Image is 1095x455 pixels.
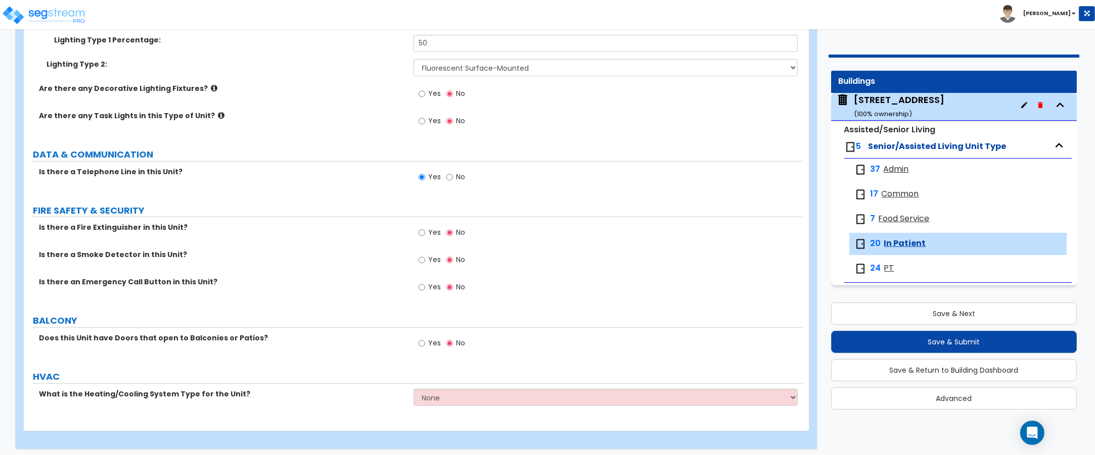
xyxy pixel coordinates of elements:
[33,148,803,161] label: DATA & COMMUNICATION
[54,35,406,45] label: Lighting Type 1 Percentage:
[211,84,217,92] i: click for more info!
[854,238,866,250] img: door.png
[446,116,453,127] input: No
[871,263,881,274] span: 24
[39,111,406,121] label: Are there any Task Lights in this Type of Unit?
[446,227,453,238] input: No
[457,227,466,237] span: No
[869,140,1007,152] span: Senior/Assisted Living Unit Type
[419,282,425,293] input: Yes
[457,172,466,182] span: No
[39,333,406,343] label: Does this Unit have Doors that open to Balconies or Patios?
[854,164,866,176] img: door.png
[879,213,930,225] span: Food Service
[871,238,881,249] span: 20
[2,5,87,25] img: logo_pro_r.png
[429,116,441,126] span: Yes
[33,370,803,383] label: HVAC
[429,255,441,265] span: Yes
[39,389,406,399] label: What is the Heating/Cooling System Type for the Unit?
[457,282,466,292] span: No
[457,338,466,348] span: No
[856,140,861,152] span: 5
[457,88,466,98] span: No
[1020,421,1044,445] div: Open Intercom Messenger
[871,213,876,225] span: 7
[836,93,945,119] span: 204 Energy Pkwy
[457,116,466,126] span: No
[429,338,441,348] span: Yes
[39,222,406,232] label: Is there a Fire Extinguisher in this Unit?
[446,255,453,266] input: No
[854,213,866,225] img: door.png
[839,76,1070,87] div: Buildings
[39,167,406,177] label: Is there a Telephone Line in this Unit?
[39,249,406,260] label: Is there a Smoke Detector in this Unit?
[854,263,866,275] img: door.png
[999,5,1017,23] img: avatar.png
[854,188,866,200] img: door.png
[844,141,856,153] img: door.png
[871,164,881,175] span: 37
[33,204,803,217] label: FIRE SAFETY & SECURITY
[446,338,453,349] input: No
[446,282,453,293] input: No
[429,282,441,292] span: Yes
[831,302,1077,325] button: Save & Next
[446,172,453,183] input: No
[446,88,453,99] input: No
[419,338,425,349] input: Yes
[429,88,441,98] span: Yes
[457,255,466,265] span: No
[218,112,224,119] i: click for more info!
[836,93,849,107] img: building.svg
[854,109,912,119] small: ( 100 % ownership)
[884,238,926,249] span: In Patient
[419,88,425,99] input: Yes
[419,172,425,183] input: Yes
[831,359,1077,381] button: Save & Return to Building Dashboard
[884,263,894,274] span: PT
[47,59,406,69] label: Lighting Type 2:
[429,227,441,237] span: Yes
[33,314,803,327] label: BALCONY
[429,172,441,182] span: Yes
[831,331,1077,353] button: Save & Submit
[419,255,425,266] input: Yes
[884,164,909,175] span: Admin
[1023,10,1071,17] b: [PERSON_NAME]
[844,124,936,135] small: Assisted/Senior Living
[419,227,425,238] input: Yes
[854,93,945,119] div: [STREET_ADDRESS]
[39,277,406,287] label: Is there an Emergency Call Button in this Unit?
[831,387,1077,410] button: Advanced
[39,83,406,93] label: Are there any Decorative Lighting Fixtures?
[882,188,919,200] span: Common
[419,116,425,127] input: Yes
[871,188,879,200] span: 17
